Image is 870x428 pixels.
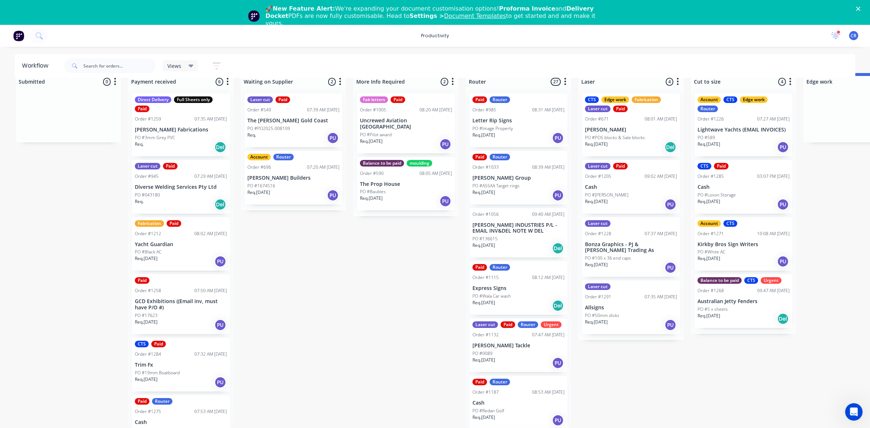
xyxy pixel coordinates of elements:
div: Router [698,106,718,112]
input: Search for orders... [83,58,156,73]
img: Profile image for Team [248,10,260,22]
div: Urgent [761,277,782,284]
div: 03:07 PM [DATE] [757,173,790,180]
p: [PERSON_NAME] [585,127,677,133]
p: PO #ASSAA Target rings [472,183,520,189]
div: CTS [744,277,758,284]
div: Paid [276,96,290,103]
div: Router [490,379,510,385]
div: Order #1228 [585,230,611,237]
div: AccountRouterOrder #69607:20 AM [DATE][PERSON_NAME] BuildersPO #1674516Req.[DATE]PU [244,151,342,205]
p: Req. [DATE] [698,198,720,205]
p: PO #589 [698,134,715,141]
p: PO #White AC [698,249,725,255]
div: Router [273,154,294,160]
b: Settings > [410,12,506,19]
p: [PERSON_NAME] Group [472,175,565,181]
p: Lightwave Yachts (EMAIL INVOICES) [698,127,790,133]
p: Req. [135,141,144,148]
p: Allsigns [585,305,677,311]
p: [PERSON_NAME] INDUSTRIES P/L - EMAIL INV&DEL NOTE W DEL [472,222,565,234]
p: Uncrewed Aviation [GEOGRAPHIC_DATA] [360,118,452,130]
div: CTS [135,341,149,347]
div: Fabrication [135,220,164,227]
p: Req. [DATE] [698,313,720,319]
div: Order #549 [247,107,271,113]
div: 07:32 AM [DATE] [194,351,227,358]
div: Paid [472,154,487,160]
p: Req. [DATE] [698,255,720,262]
span: Views [167,62,181,70]
div: Paid [151,341,166,347]
div: Workflow [22,61,52,70]
div: moulding [407,160,432,167]
div: 09:47 AM [DATE] [757,287,790,294]
div: Paid [472,379,487,385]
div: 07:35 AM [DATE] [194,116,227,122]
div: Del [665,141,676,153]
div: Order #105609:40 AM [DATE][PERSON_NAME] INDUSTRIES P/L - EMAIL INV&DEL NOTE W DELPO #136615Req.[D... [470,208,567,258]
div: Edge work [740,96,768,103]
div: 07:20 AM [DATE] [307,164,339,171]
div: 08:53 AM [DATE] [532,389,565,395]
div: Urgent [541,321,562,328]
div: CTSPaidOrder #128503:07 PM [DATE]CashPO #Loxon StorageReq.[DATE]PU [695,160,793,214]
p: PO #Black AC [135,249,162,255]
div: PU [777,256,789,267]
div: Fab letters [360,96,388,103]
div: Laser cutPaidRouterUrgentOrder #113207:47 AM [DATE][PERSON_NAME] TacklePO #0089Req.[DATE]PU [470,318,567,372]
div: PU [214,319,226,331]
div: Order #985 [472,107,496,113]
p: Bonza Graphics - PJ & [PERSON_NAME] Trading As [585,241,677,254]
div: PU [552,190,564,201]
div: PU [440,195,451,207]
div: PU [440,138,451,150]
div: PU [665,199,676,210]
div: Paid [135,277,149,284]
div: CTSEdge workFabricationLaser cutPaidOrder #67108:01 AM [DATE][PERSON_NAME]PO #POS blocks & Sale b... [582,93,680,156]
div: CTS [723,220,737,227]
p: Cash [585,184,677,190]
div: Router [152,398,172,405]
div: CTS [698,163,711,169]
div: 07:47 AM [DATE] [532,332,565,338]
p: PO #3mm Grey PVC [135,134,175,141]
p: Req. [DATE] [135,255,157,262]
p: Cash [135,419,227,425]
div: PaidOrder #125807:50 AM [DATE]GCD Exhibitions ((Email inv, must have P/O #)PO #17623Req.[DATE]PU [132,274,230,334]
div: Del [777,313,789,325]
div: Router [490,264,510,271]
div: Account [698,220,721,227]
div: Paid [472,264,487,271]
p: Cash [472,400,565,406]
div: Order #1187 [472,389,499,395]
div: 07:35 AM [DATE] [645,294,677,300]
div: 08:31 AM [DATE] [532,107,565,113]
div: PU [552,132,564,144]
div: Laser cut [472,321,498,328]
div: Router [518,321,538,328]
p: PO #Image Property [472,125,513,132]
div: Order #1005 [360,107,386,113]
div: Fab lettersPaidOrder #100508:20 AM [DATE]Uncrewed Aviation [GEOGRAPHIC_DATA]PO #Pilot awardReq.[D... [357,93,455,153]
div: PaidRouterOrder #103308:39 AM [DATE][PERSON_NAME] GroupPO #ASSAA Target ringsReq.[DATE]PU [470,151,567,205]
div: Order #1056 [472,211,499,218]
div: 07:39 AM [DATE] [307,107,339,113]
p: Req. [DATE] [585,319,608,325]
div: PU [552,357,564,369]
div: Order #1291 [585,294,611,300]
p: [PERSON_NAME] Builders [247,175,339,181]
p: PO #Baubles [360,188,386,195]
div: 07:27 AM [DATE] [757,116,790,122]
p: Req. [DATE] [135,376,157,383]
b: New Feature Alert: [273,5,335,12]
p: Req. [DATE] [585,261,608,268]
p: Australian Jetty Fenders [698,298,790,305]
div: Order #1115 [472,274,499,281]
div: Close [856,7,863,11]
div: Paid [163,163,178,169]
div: Order #1285 [698,173,724,180]
iframe: Intercom live chat [845,403,863,421]
p: Req. [DATE] [360,138,383,145]
div: Laser cut [135,163,160,169]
